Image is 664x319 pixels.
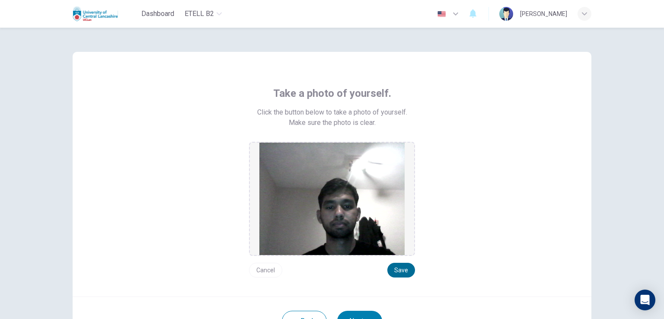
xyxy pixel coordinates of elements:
[520,9,567,19] div: [PERSON_NAME]
[73,5,118,22] img: Uclan logo
[259,143,405,255] img: preview screemshot
[257,107,407,118] span: Click the button below to take a photo of yourself.
[138,6,178,22] button: Dashboard
[289,118,376,128] span: Make sure the photo is clear.
[436,11,447,17] img: en
[499,7,513,21] img: Profile picture
[387,263,415,278] button: Save
[273,86,391,100] span: Take a photo of yourself.
[181,6,225,22] button: eTELL B2
[635,290,655,310] div: Open Intercom Messenger
[141,9,174,19] span: Dashboard
[249,263,282,278] button: Cancel
[185,9,214,19] span: eTELL B2
[73,5,138,22] a: Uclan logo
